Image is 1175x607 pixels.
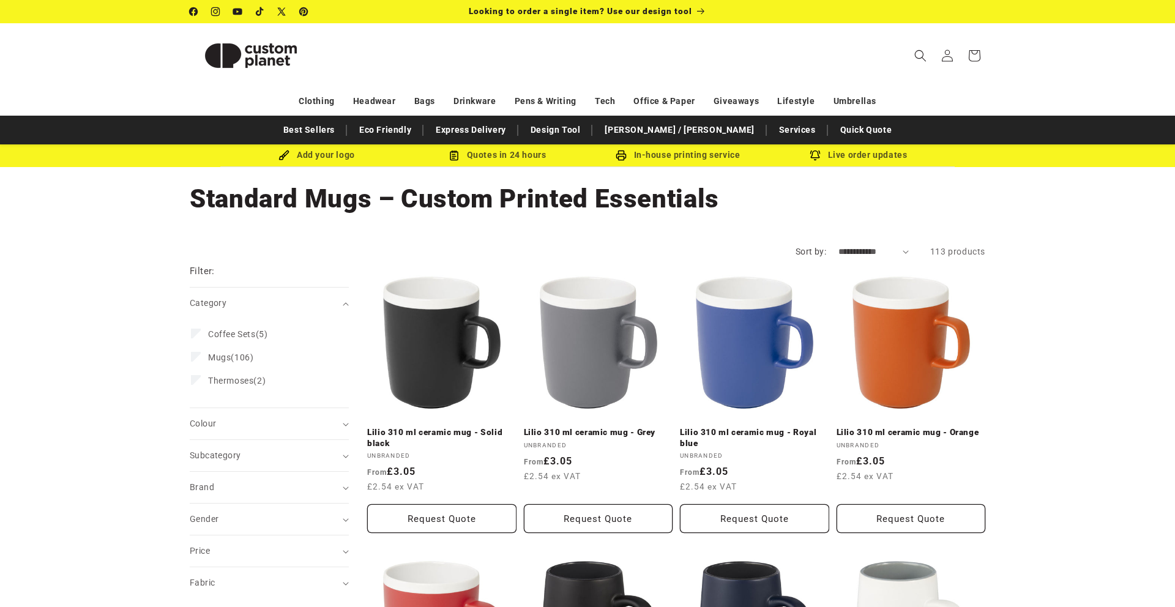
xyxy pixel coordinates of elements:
h2: Filter: [190,264,215,278]
a: Lifestyle [777,91,815,112]
div: In-house printing service [587,147,768,163]
a: Giveaways [714,91,759,112]
summary: Colour (0 selected) [190,408,349,439]
span: Brand [190,482,214,492]
button: Request Quote [837,504,986,533]
a: Office & Paper [633,91,695,112]
img: Brush Icon [278,150,289,161]
img: In-house printing [616,150,627,161]
span: Colour [190,419,216,428]
summary: Subcategory (0 selected) [190,440,349,471]
summary: Search [907,42,934,69]
a: Eco Friendly [353,119,417,141]
img: Order updates [810,150,821,161]
a: Pens & Writing [515,91,576,112]
a: Lilio 310 ml ceramic mug - Grey [524,427,673,438]
button: Request Quote [680,504,829,533]
summary: Price [190,535,349,567]
span: (5) [208,329,267,340]
span: Coffee Sets [208,329,256,339]
div: Quotes in 24 hours [407,147,587,163]
a: Lilio 310 ml ceramic mug - Royal blue [680,427,829,449]
a: Best Sellers [277,119,341,141]
button: Request Quote [367,504,517,533]
a: Services [773,119,822,141]
span: 113 products [930,247,985,256]
a: Lilio 310 ml ceramic mug - Orange [837,427,986,438]
summary: Fabric (0 selected) [190,567,349,598]
a: Bags [414,91,435,112]
span: Thermoses [208,376,253,385]
a: Lilio 310 ml ceramic mug - Solid black [367,427,517,449]
summary: Category (0 selected) [190,288,349,319]
span: Looking to order a single item? Use our design tool [469,6,692,16]
a: Quick Quote [834,119,898,141]
h1: Standard Mugs – Custom Printed Essentials [190,182,985,215]
span: Price [190,546,210,556]
a: Umbrellas [834,91,876,112]
img: Order Updates Icon [449,150,460,161]
span: Mugs [208,352,231,362]
summary: Gender (0 selected) [190,504,349,535]
span: Fabric [190,578,215,587]
div: Live order updates [768,147,949,163]
img: Custom Planet [190,28,312,83]
span: Subcategory [190,450,241,460]
a: Express Delivery [430,119,512,141]
a: Custom Planet [185,23,317,88]
label: Sort by: [796,247,826,256]
span: (2) [208,375,266,386]
span: (106) [208,352,253,363]
a: [PERSON_NAME] / [PERSON_NAME] [599,119,760,141]
a: Clothing [299,91,335,112]
a: Design Tool [524,119,587,141]
span: Category [190,298,226,308]
button: Request Quote [524,504,673,533]
span: Gender [190,514,218,524]
summary: Brand (0 selected) [190,472,349,503]
a: Tech [595,91,615,112]
a: Headwear [353,91,396,112]
a: Drinkware [453,91,496,112]
div: Add your logo [226,147,407,163]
